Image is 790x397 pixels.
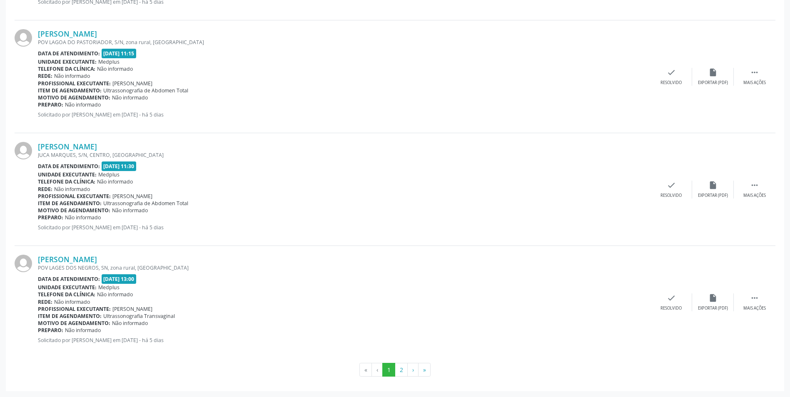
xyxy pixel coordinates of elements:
[112,80,152,87] span: [PERSON_NAME]
[38,101,63,108] b: Preparo:
[38,284,97,291] b: Unidade executante:
[65,214,101,221] span: Não informado
[750,181,759,190] i: 
[102,161,137,171] span: [DATE] 11:30
[660,305,682,311] div: Resolvido
[38,224,650,231] p: Solicitado por [PERSON_NAME] em [DATE] - há 5 dias
[708,68,718,77] i: insert_drive_file
[698,305,728,311] div: Exportar (PDF)
[112,193,152,200] span: [PERSON_NAME]
[38,171,97,178] b: Unidade executante:
[15,142,32,159] img: img
[54,72,90,79] span: Não informado
[698,193,728,198] div: Exportar (PDF)
[15,29,32,47] img: img
[743,80,766,86] div: Mais ações
[97,65,133,72] span: Não informado
[38,142,97,151] a: [PERSON_NAME]
[112,320,148,327] span: Não informado
[38,207,110,214] b: Motivo de agendamento:
[38,200,102,207] b: Item de agendamento:
[38,305,111,313] b: Profissional executante:
[38,50,100,57] b: Data de atendimento:
[98,58,120,65] span: Medplus
[38,214,63,221] b: Preparo:
[98,171,120,178] span: Medplus
[15,363,775,377] ul: Pagination
[38,327,63,334] b: Preparo:
[38,80,111,87] b: Profissional executante:
[750,68,759,77] i: 
[112,94,148,101] span: Não informado
[102,274,137,284] span: [DATE] 13:00
[54,298,90,305] span: Não informado
[103,313,175,320] span: Ultrassonografia Transvaginal
[65,327,101,334] span: Não informado
[38,94,110,101] b: Motivo de agendamento:
[667,293,676,303] i: check
[382,363,395,377] button: Go to page 1
[97,291,133,298] span: Não informado
[38,313,102,320] b: Item de agendamento:
[395,363,408,377] button: Go to page 2
[54,186,90,193] span: Não informado
[38,186,52,193] b: Rede:
[743,193,766,198] div: Mais ações
[743,305,766,311] div: Mais ações
[667,181,676,190] i: check
[98,284,120,291] span: Medplus
[65,101,101,108] span: Não informado
[407,363,419,377] button: Go to next page
[102,49,137,58] span: [DATE] 11:15
[38,58,97,65] b: Unidade executante:
[38,320,110,327] b: Motivo de agendamento:
[97,178,133,185] span: Não informado
[38,255,97,264] a: [PERSON_NAME]
[418,363,431,377] button: Go to last page
[708,181,718,190] i: insert_drive_file
[38,87,102,94] b: Item de agendamento:
[38,72,52,79] b: Rede:
[38,291,95,298] b: Telefone da clínica:
[38,337,650,344] p: Solicitado por [PERSON_NAME] em [DATE] - há 5 dias
[708,293,718,303] i: insert_drive_file
[103,87,188,94] span: Ultrassonografia de Abdomen Total
[15,255,32,272] img: img
[38,275,100,283] b: Data de atendimento:
[38,29,97,38] a: [PERSON_NAME]
[660,193,682,198] div: Resolvido
[38,65,95,72] b: Telefone da clínica:
[38,163,100,170] b: Data de atendimento:
[667,68,676,77] i: check
[750,293,759,303] i: 
[38,111,650,118] p: Solicitado por [PERSON_NAME] em [DATE] - há 5 dias
[103,200,188,207] span: Ultrassonografia de Abdomen Total
[38,39,650,46] div: POV LAGOA DO PASTORIADOR, S/N, zona rural, [GEOGRAPHIC_DATA]
[112,207,148,214] span: Não informado
[112,305,152,313] span: [PERSON_NAME]
[660,80,682,86] div: Resolvido
[38,178,95,185] b: Telefone da clínica:
[38,151,650,159] div: JUCA MARQUES, S/N, CENTRO, [GEOGRAPHIC_DATA]
[38,193,111,200] b: Profissional executante:
[38,264,650,271] div: POV LAGES DOS NEGROS, SN, zona rural, [GEOGRAPHIC_DATA]
[38,298,52,305] b: Rede:
[698,80,728,86] div: Exportar (PDF)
